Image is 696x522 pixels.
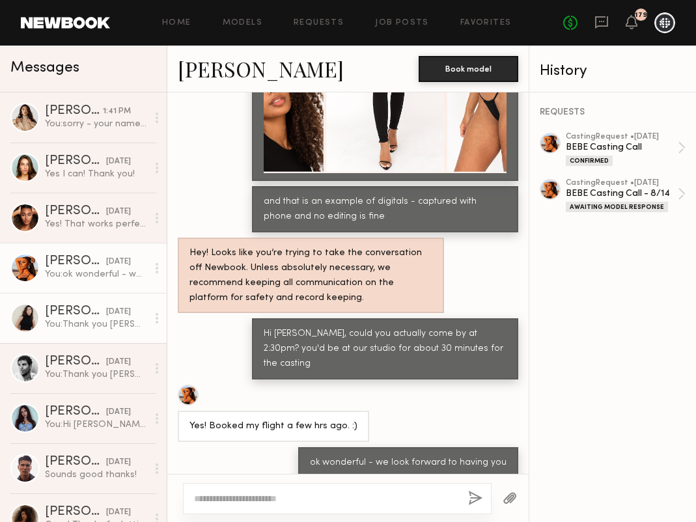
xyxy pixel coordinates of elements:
div: BEBE Casting Call - 8/14 [566,187,678,200]
div: Yes! Booked my flight a few hrs ago. :) [189,419,357,434]
div: [PERSON_NAME] [45,355,106,368]
div: You: Hi [PERSON_NAME]! Please see the casting details attached if and let us know if you are able... [45,419,147,431]
a: [PERSON_NAME] [178,55,344,83]
a: Home [162,19,191,27]
div: You: Thank you [PERSON_NAME]! [45,368,147,381]
div: Yes! That works perfect :) [45,218,147,230]
div: [DATE] [106,256,131,268]
div: You: sorry - your name is not listed because this is a last minute add but we've marked you down ... [45,118,147,130]
div: [PERSON_NAME] [45,305,106,318]
div: casting Request • [DATE] [566,179,678,187]
div: 1:41 PM [103,105,131,118]
a: Models [223,19,262,27]
button: Book model [419,56,518,82]
div: Hey! Looks like you’re trying to take the conversation off Newbook. Unless absolutely necessary, ... [189,246,432,306]
a: Book model [419,62,518,74]
div: [DATE] [106,506,131,519]
div: [PERSON_NAME] [45,205,106,218]
div: [DATE] [106,456,131,469]
div: BEBE Casting Call [566,141,678,154]
div: Hi [PERSON_NAME], could you actually come by at 2:30pm? you'd be at our studio for about 30 minut... [264,327,507,372]
div: ok wonderful - we look forward to having you [310,456,507,471]
div: Awaiting Model Response [566,202,668,212]
div: [PERSON_NAME] [45,506,106,519]
div: Yes I can! Thank you! [45,168,147,180]
div: [DATE] [106,356,131,368]
div: You: Thank you [PERSON_NAME]! We were glad to have you back again. Have a lovely weekend! [45,318,147,331]
div: Sounds good thanks! [45,469,147,481]
div: [DATE] [106,156,131,168]
a: Requests [294,19,344,27]
div: History [540,64,686,79]
div: casting Request • [DATE] [566,133,678,141]
div: and that is an example of digitals - captured with phone and no editing is fine [264,195,507,225]
div: You: ok wonderful - we look forward to having you [45,268,147,281]
span: Messages [10,61,79,76]
a: castingRequest •[DATE]BEBE Casting Call - 8/14Awaiting Model Response [566,179,686,212]
a: castingRequest •[DATE]BEBE Casting CallConfirmed [566,133,686,166]
div: 179 [635,12,647,19]
div: [DATE] [106,406,131,419]
div: Confirmed [566,156,613,166]
a: Favorites [460,19,512,27]
div: [PERSON_NAME] [45,105,103,118]
div: [PERSON_NAME] [45,456,106,469]
div: [PERSON_NAME] [45,155,106,168]
a: Job Posts [375,19,429,27]
div: [PERSON_NAME] [45,255,106,268]
div: REQUESTS [540,108,686,117]
div: [DATE] [106,206,131,218]
div: [DATE] [106,306,131,318]
div: [PERSON_NAME] [45,405,106,419]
